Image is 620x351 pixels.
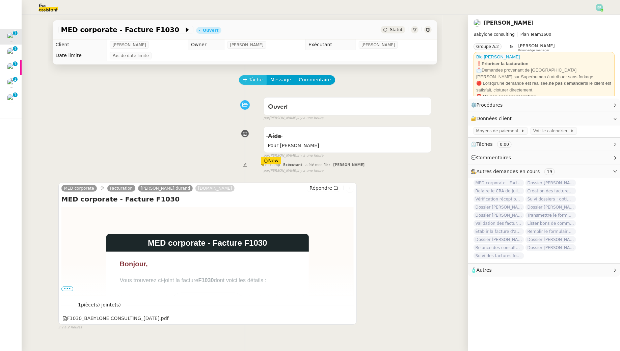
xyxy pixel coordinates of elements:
[474,252,524,259] span: Suivi des factures fournisseurs en attente de paiement - 1 septembre 2025
[533,128,570,134] span: Voir le calendrier
[268,104,288,110] span: Ouvert
[81,302,121,307] span: pièce(s) jointe(s)
[62,315,169,322] div: F1030_BABYLONE CONSULTING_[DATE].pdf
[525,220,576,227] span: Lister bons de commande manquants à [PERSON_NAME]
[266,75,295,85] button: Message
[14,77,17,83] p: 1
[120,260,148,268] b: Bonjour,
[596,4,603,11] img: svg
[13,92,18,97] nz-badge-sup: 1
[549,81,585,86] strong: ne pas demander
[474,43,502,50] nz-tag: Groupe A.2
[264,153,324,159] small: [PERSON_NAME]
[361,42,395,48] span: [PERSON_NAME]
[14,61,17,67] p: 1
[468,151,620,164] div: 💬Commentaires
[268,142,427,150] span: Pour [PERSON_NAME]
[476,80,612,93] div: 🔴 Lorsqu'une demande est réalisée, si le client est satisfait, cloturer directement.
[264,168,324,174] small: [PERSON_NAME]
[61,185,97,191] a: MED corporate
[518,43,555,52] app-user-label: Knowledge manager
[525,212,576,219] span: Transmettre le formulaire d'onboarding à [GEOGRAPHIC_DATA]
[525,228,576,235] span: Remplir le formulaire de participation
[476,54,520,59] a: Bio [PERSON_NAME]
[497,141,512,148] nz-tag: 0:00
[477,141,493,147] span: Tâches
[474,236,524,243] span: Dossier [PERSON_NAME]
[474,204,524,211] span: Dossier [PERSON_NAME]
[476,128,521,134] span: Moyens de paiement
[107,185,135,191] a: Facturation
[476,67,482,73] span: 📩
[477,116,512,121] span: Données client
[474,228,524,235] span: Établir la facture d'août pour [PERSON_NAME]
[476,94,537,99] strong: 📮 Ne pas accuser réception.
[14,31,17,37] p: 1
[477,267,492,273] span: Autres
[61,194,354,204] h4: MED corporate - Facture F1030
[525,196,576,202] span: Suivi dossiers : optimisation Notion / [PERSON_NAME]
[112,42,146,48] span: [PERSON_NAME]
[474,19,481,27] img: users%2FSg6jQljroSUGpSfKFUOPmUmNaZ23%2Favatar%2FUntitled.png
[471,267,492,273] span: 🧴
[295,75,335,85] button: Commentaire
[477,155,511,160] span: Commentaires
[7,78,16,88] img: users%2FSg6jQljroSUGpSfKFUOPmUmNaZ23%2Favatar%2FUntitled.png
[7,94,16,103] img: users%2FSg6jQljroSUGpSfKFUOPmUmNaZ23%2Favatar%2FUntitled.png
[525,188,576,194] span: Création des factures client - août 2025
[468,112,620,125] div: 🔐Données client
[474,32,515,37] span: Babylone consulting
[525,180,576,186] span: Dossier [PERSON_NAME] Accetal
[14,46,17,52] p: 1
[53,50,107,61] td: Date limite
[268,133,281,139] span: Aide
[477,102,503,108] span: Procédures
[476,67,612,80] div: Demandes provenant de [GEOGRAPHIC_DATA][PERSON_NAME] sur Superhuman à attribuer sans forkage
[13,31,18,35] nz-badge-sup: 1
[13,61,18,66] nz-badge-sup: 1
[525,204,576,211] span: Dossier [PERSON_NAME] : mutuelle / ordinateur
[471,169,558,174] span: 🕵️
[474,196,524,202] span: Vérification réception factures consultants - septembre 2025
[468,138,620,151] div: ⏲️Tâches 0:00
[390,27,403,32] span: Statut
[7,48,16,57] img: users%2FSg6jQljroSUGpSfKFUOPmUmNaZ23%2Favatar%2FUntitled.png
[297,168,323,174] span: il y a une heure
[471,115,515,123] span: 🔐
[474,220,524,227] span: Validation des factures consultants - août 2025
[249,76,263,84] span: Tâche
[195,185,235,191] a: [DOMAIN_NAME]
[264,153,269,159] span: par
[112,52,149,59] span: Pas de date limite
[297,115,323,121] span: il y a une heure
[305,163,330,167] span: a été modifié :
[198,277,214,283] b: F1030
[230,42,264,48] span: [PERSON_NAME]
[474,244,524,251] span: Relance des consultants CRA - août 2025
[13,77,18,82] nz-badge-sup: 1
[484,20,534,26] a: [PERSON_NAME]
[73,301,126,309] span: 1
[297,153,323,159] span: il y a une heure
[305,39,356,50] td: Exécutant
[7,63,16,72] img: users%2FSg6jQljroSUGpSfKFUOPmUmNaZ23%2Favatar%2FUntitled.png
[203,28,218,32] div: Ouvert
[474,212,524,219] span: Dossier [PERSON_NAME]
[520,32,541,37] span: Plan Team
[474,180,524,186] span: MED corporate - Facture F1029
[170,293,245,317] a: AFFICHER LE DOCUMENT
[188,39,224,50] td: Owner
[138,185,193,191] a: [PERSON_NAME].durand
[468,264,620,277] div: 🧴Autres
[510,43,513,52] span: &
[14,92,17,99] p: 1
[53,39,107,50] td: Client
[333,163,365,167] span: [PERSON_NAME]
[541,32,551,37] span: 1600
[239,75,267,85] button: Tâche
[283,163,302,167] span: Exécutant
[468,99,620,112] div: ⚙️Procédures
[476,61,529,66] strong: ❗Prioriser la facturation
[471,141,517,147] span: ⏲️
[299,76,331,84] span: Commentaire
